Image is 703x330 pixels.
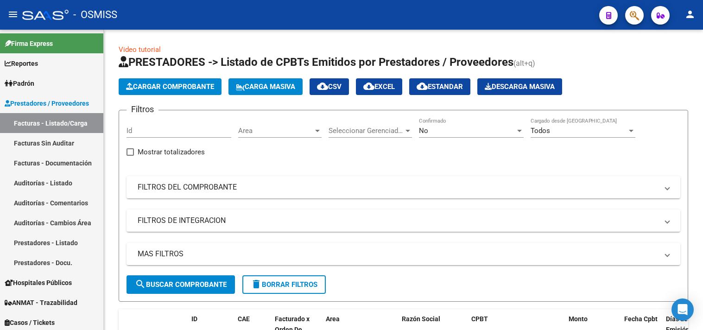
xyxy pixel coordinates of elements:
[531,127,550,135] span: Todos
[7,9,19,20] mat-icon: menu
[242,275,326,294] button: Borrar Filtros
[5,317,55,328] span: Casos / Tickets
[191,315,197,323] span: ID
[5,298,77,308] span: ANMAT - Trazabilidad
[236,82,295,91] span: Carga Masiva
[684,9,696,20] mat-icon: person
[5,78,34,89] span: Padrón
[119,56,513,69] span: PRESTADORES -> Listado de CPBTs Emitidos por Prestadores / Proveedores
[409,78,470,95] button: Estandar
[477,78,562,95] button: Descarga Masiva
[310,78,349,95] button: CSV
[138,182,658,192] mat-panel-title: FILTROS DEL COMPROBANTE
[138,249,658,259] mat-panel-title: MAS FILTROS
[363,82,395,91] span: EXCEL
[356,78,402,95] button: EXCEL
[127,176,680,198] mat-expansion-panel-header: FILTROS DEL COMPROBANTE
[317,81,328,92] mat-icon: cloud_download
[485,82,555,91] span: Descarga Masiva
[671,298,694,321] div: Open Intercom Messenger
[238,127,313,135] span: Area
[119,78,222,95] button: Cargar Comprobante
[138,216,658,226] mat-panel-title: FILTROS DE INTEGRACION
[127,275,235,294] button: Buscar Comprobante
[363,81,374,92] mat-icon: cloud_download
[138,146,205,158] span: Mostrar totalizadores
[417,82,463,91] span: Estandar
[73,5,117,25] span: - OSMISS
[326,315,340,323] span: Area
[329,127,404,135] span: Seleccionar Gerenciador
[419,127,428,135] span: No
[127,243,680,265] mat-expansion-panel-header: MAS FILTROS
[135,279,146,290] mat-icon: search
[119,45,161,54] a: Video tutorial
[471,315,488,323] span: CPBT
[251,280,317,289] span: Borrar Filtros
[5,278,72,288] span: Hospitales Públicos
[417,81,428,92] mat-icon: cloud_download
[5,58,38,69] span: Reportes
[513,59,535,68] span: (alt+q)
[569,315,588,323] span: Monto
[127,209,680,232] mat-expansion-panel-header: FILTROS DE INTEGRACION
[5,98,89,108] span: Prestadores / Proveedores
[5,38,53,49] span: Firma Express
[624,315,658,323] span: Fecha Cpbt
[317,82,342,91] span: CSV
[135,280,227,289] span: Buscar Comprobante
[126,82,214,91] span: Cargar Comprobante
[127,103,158,116] h3: Filtros
[238,315,250,323] span: CAE
[477,78,562,95] app-download-masive: Descarga masiva de comprobantes (adjuntos)
[402,315,440,323] span: Razón Social
[228,78,303,95] button: Carga Masiva
[251,279,262,290] mat-icon: delete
